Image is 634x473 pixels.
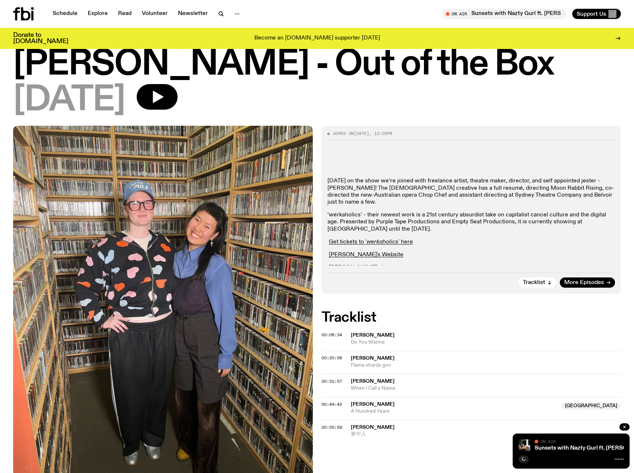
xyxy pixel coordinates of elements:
[322,425,342,430] button: 00:55:59
[13,32,68,45] h3: Donate to [DOMAIN_NAME]
[351,408,557,415] span: A Hundred Years
[351,333,395,338] span: [PERSON_NAME]
[354,130,369,136] span: [DATE]
[13,84,125,117] span: [DATE]
[322,402,342,406] button: 00:44:42
[13,48,621,81] h1: [PERSON_NAME] - Out of the Box
[327,212,615,233] p: ‘ werkaholics ’ - their newest work is a 21st century absurdist take on capitalist cancel culture...
[322,355,342,361] span: 00:20:58
[322,401,342,407] span: 00:44:42
[519,277,556,288] button: Tracklist
[540,439,556,444] span: On Air
[254,35,380,42] p: Become an [DOMAIN_NAME] supporter [DATE]
[369,130,392,136] span: , 12:00pm
[523,280,545,285] span: Tracklist
[322,378,342,384] span: 00:31:57
[327,178,615,206] p: [DATE] on the show we’re joined with freelance artist, theatre maker, director, and self appointe...
[572,9,621,19] button: Support Us
[561,402,621,410] span: [GEOGRAPHIC_DATA]
[351,385,621,392] span: When I Call a Name
[351,339,621,346] span: Do You Wanna
[351,362,621,369] span: Flame shards goo
[333,130,354,136] span: Aired on
[351,379,395,384] span: [PERSON_NAME]
[351,425,395,430] span: [PERSON_NAME]
[351,356,395,361] span: [PERSON_NAME]
[577,11,606,17] span: Support Us
[322,379,342,383] button: 00:31:57
[442,9,566,19] button: On AirSunsets with Nazty Gurl ft. [PERSON_NAME] & SHAZ (Guest Mix)
[322,332,342,338] span: 00:08:34
[351,402,395,407] span: [PERSON_NAME]
[560,277,615,288] a: More Episodes
[329,239,413,245] a: Get tickets to 'werkaholics' here
[114,9,136,19] a: Read
[322,311,621,324] h2: Tracklist
[322,424,342,430] span: 00:55:59
[322,333,342,337] button: 00:08:34
[322,356,342,360] button: 00:20:58
[174,9,212,19] a: Newsletter
[137,9,172,19] a: Volunteer
[351,431,621,438] span: 夢中人
[83,9,112,19] a: Explore
[48,9,82,19] a: Schedule
[367,239,398,245] em: werkaholics
[564,280,604,285] span: More Episodes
